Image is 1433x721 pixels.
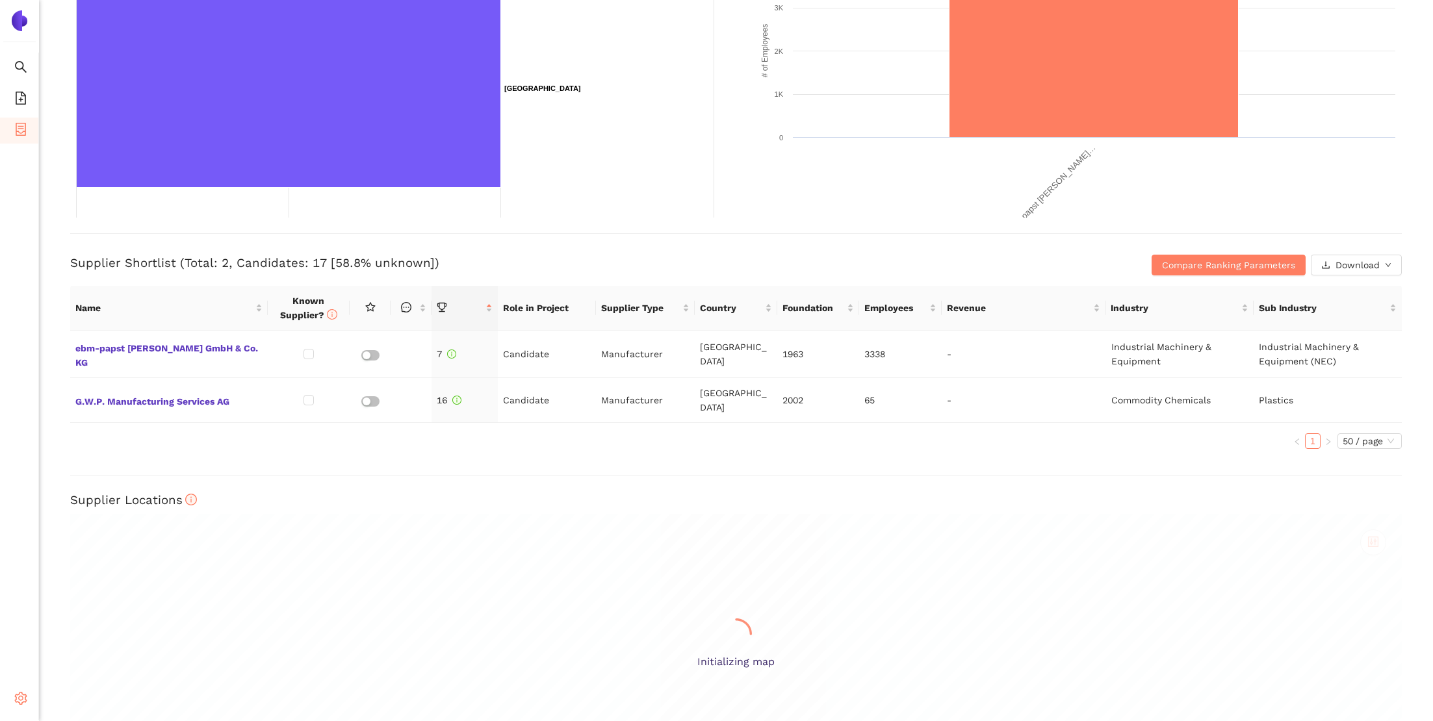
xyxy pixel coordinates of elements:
th: this column's title is Sub Industry,this column is sortable [1254,286,1402,331]
span: left [1293,438,1301,446]
th: Role in Project [498,286,597,331]
span: Sub Industry [1259,301,1387,315]
span: info-circle [447,349,456,359]
span: down [1385,262,1391,270]
span: G.W.P. Manufacturing Services AG [75,392,263,409]
th: this column's title is Revenue,this column is sortable [942,286,1106,331]
th: this column's title is Name,this column is sortable [70,286,268,331]
span: info-circle [327,309,337,320]
span: Download [1336,258,1380,272]
td: Industrial Machinery & Equipment (NEC) [1254,331,1402,378]
button: left [1289,433,1305,449]
td: [GEOGRAPHIC_DATA] [695,378,777,423]
th: this column's title is Foundation,this column is sortable [777,286,859,331]
span: - [947,395,951,405]
td: Candidate [498,378,597,423]
span: Industry [1111,301,1239,315]
span: Supplier Type [601,301,680,315]
td: Candidate [498,331,597,378]
text: 1K [774,90,783,98]
span: setting [14,687,27,713]
td: Commodity Chemicals [1106,378,1254,423]
th: this column is sortable [391,286,432,331]
li: Previous Page [1289,433,1305,449]
td: 3338 [859,331,941,378]
th: this column's title is Country,this column is sortable [695,286,777,331]
button: right [1321,433,1336,449]
h3: Supplier Shortlist (Total: 2, Candidates: 17 [58.8% unknown]) [70,255,958,272]
td: [GEOGRAPHIC_DATA] [695,331,777,378]
td: 1963 [777,331,859,378]
span: - [947,349,951,359]
th: this column's title is Supplier Type,this column is sortable [596,286,695,331]
span: 16 [437,395,461,405]
span: Name [75,301,253,315]
td: Plastics [1254,378,1402,423]
span: container [14,118,27,144]
span: Foundation [782,301,844,315]
h3: Supplier Locations [70,492,1402,509]
a: 1 [1306,434,1320,448]
span: Compare Ranking Parameters [1162,258,1295,272]
th: this column's title is Industry,this column is sortable [1105,286,1254,331]
text: # of Employees [760,24,769,78]
text: 0 [779,134,782,142]
li: 1 [1305,433,1321,449]
text: [GEOGRAPHIC_DATA] [504,84,581,92]
span: Country [700,301,762,315]
td: 2002 [777,378,859,423]
text: 2K [774,47,783,55]
button: downloadDownloaddown [1311,255,1402,275]
span: star [365,302,376,312]
td: Industrial Machinery & Equipment [1106,331,1254,378]
span: trophy [437,302,447,312]
td: Manufacturer [596,378,695,423]
span: info-circle [452,396,461,405]
span: message [401,302,411,312]
div: Page Size [1337,433,1402,449]
span: 50 / page [1343,434,1397,448]
span: info-circle [185,494,198,506]
span: download [1321,260,1330,271]
span: 7 [437,349,456,359]
span: right [1324,438,1332,446]
li: Next Page [1321,433,1336,449]
th: this column's title is Employees,this column is sortable [859,286,941,331]
span: Employees [864,301,926,315]
span: ebm-papst [PERSON_NAME] GmbH & Co. KG [75,338,263,370]
button: Compare Ranking Parameters [1152,255,1306,275]
text: ebm-papst [PERSON_NAME]… [1005,143,1097,234]
span: Known Supplier? [280,296,337,320]
td: 65 [859,378,941,423]
span: Revenue [947,301,1091,315]
span: loading [721,618,752,650]
td: Manufacturer [596,331,695,378]
text: 3K [774,4,783,12]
